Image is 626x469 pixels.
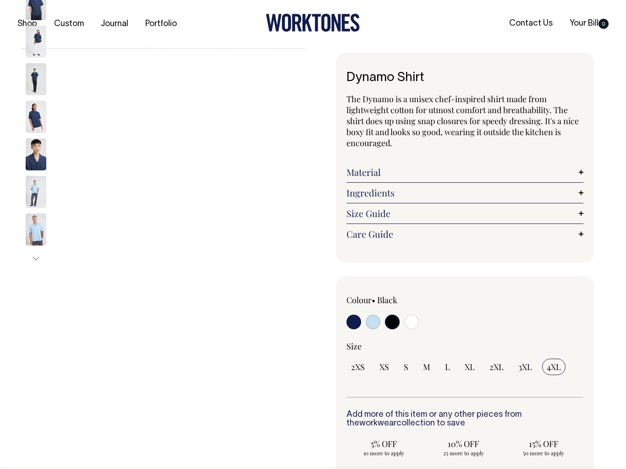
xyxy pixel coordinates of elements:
[346,187,583,198] a: Ingredients
[599,19,609,29] span: 0
[26,101,46,133] img: dark-navy
[29,248,43,269] button: Next
[372,294,375,305] span: •
[440,359,455,375] input: L
[26,176,46,208] img: true-blue
[566,16,612,31] a: Your Bill0
[351,438,416,449] span: 5% OFF
[404,361,408,372] span: S
[346,71,583,85] h1: Dynamo Shirt
[399,359,413,375] input: S
[346,229,583,240] a: Care Guide
[26,63,46,95] img: dark-navy
[445,361,450,372] span: L
[542,359,566,375] input: 4XL
[465,361,475,372] span: XL
[511,438,576,449] span: 15% OFF
[518,361,532,372] span: 3XL
[346,410,583,429] h6: Add more of this item or any other pieces from the collection to save
[26,138,46,170] img: dark-navy
[346,208,583,219] a: Size Guide
[418,359,435,375] input: M
[426,436,500,459] input: 10% OFF 25 more to apply
[142,16,181,32] a: Portfolio
[346,294,441,305] div: Colour
[514,359,537,375] input: 3XL
[379,361,389,372] span: XS
[351,449,416,457] span: 10 more to apply
[14,16,41,32] a: Shop
[506,436,581,459] input: 15% OFF 50 more to apply
[346,341,583,352] div: Size
[423,361,430,372] span: M
[346,167,583,178] a: Material
[346,359,369,375] input: 2XS
[485,359,508,375] input: 2XL
[351,361,365,372] span: 2XS
[489,361,504,372] span: 2XL
[26,213,46,245] img: true-blue
[505,16,556,31] a: Contact Us
[460,359,479,375] input: XL
[346,436,421,459] input: 5% OFF 10 more to apply
[511,449,576,457] span: 50 more to apply
[375,359,394,375] input: XS
[547,361,561,372] span: 4XL
[431,438,496,449] span: 10% OFF
[359,420,396,427] a: workwear
[346,93,579,148] span: The Dynamo is a unisex chef-inspired shirt made from lightweight cotton for utmost comfort and br...
[97,16,132,32] a: Journal
[377,294,397,305] label: Black
[26,26,46,58] img: dark-navy
[431,449,496,457] span: 25 more to apply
